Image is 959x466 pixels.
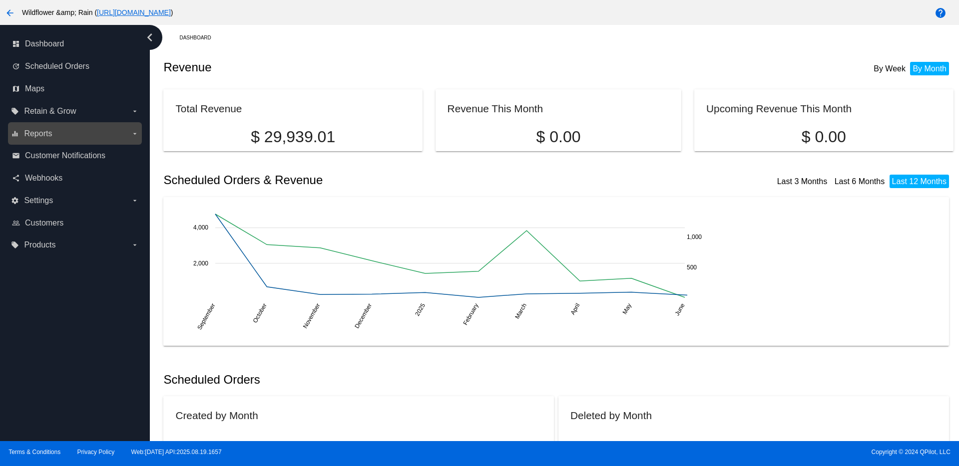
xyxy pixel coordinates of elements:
text: October [252,302,268,324]
i: map [12,85,20,93]
text: November [302,302,322,329]
h2: Scheduled Orders & Revenue [163,173,558,187]
text: April [569,302,581,316]
span: Dashboard [25,39,64,48]
p: $ 0.00 [706,128,941,146]
text: May [621,302,633,315]
i: arrow_drop_down [131,130,139,138]
p: $ 29,939.01 [175,128,410,146]
i: chevron_left [142,29,158,45]
i: share [12,174,20,182]
i: arrow_drop_down [131,197,139,205]
li: By Week [871,62,908,75]
i: update [12,62,20,70]
a: update Scheduled Orders [12,58,139,74]
h2: Revenue [163,60,558,74]
h2: Revenue This Month [448,103,543,114]
i: arrow_drop_down [131,241,139,249]
span: Customer Notifications [25,151,105,160]
a: dashboard Dashboard [12,36,139,52]
text: 1,000 [687,233,702,240]
text: 2,000 [193,259,208,266]
text: September [196,302,217,331]
text: 4,000 [193,224,208,231]
a: Last 12 Months [892,177,947,186]
text: 500 [687,264,697,271]
i: local_offer [11,107,19,115]
a: people_outline Customers [12,215,139,231]
text: February [462,302,480,326]
a: Last 3 Months [777,177,828,186]
span: Retain & Grow [24,107,76,116]
a: email Customer Notifications [12,148,139,164]
h2: Upcoming Revenue This Month [706,103,852,114]
text: June [674,302,686,317]
a: Privacy Policy [77,449,115,456]
span: Customers [25,219,63,228]
i: local_offer [11,241,19,249]
h2: Deleted by Month [570,410,652,421]
text: 2025 [414,302,427,317]
a: Last 6 Months [835,177,885,186]
i: email [12,152,20,160]
i: people_outline [12,219,20,227]
span: Settings [24,196,53,205]
text: March [514,302,528,320]
span: Reports [24,129,52,138]
span: Maps [25,84,44,93]
li: By Month [910,62,949,75]
h2: Total Revenue [175,103,242,114]
i: dashboard [12,40,20,48]
span: Scheduled Orders [25,62,89,71]
span: Wildflower &amp; Rain ( ) [22,8,173,16]
p: $ 0.00 [448,128,670,146]
mat-icon: arrow_back [4,7,16,19]
a: [URL][DOMAIN_NAME] [97,8,171,16]
span: Products [24,240,55,249]
mat-icon: help [935,7,947,19]
a: Web:[DATE] API:2025.08.19.1657 [131,449,222,456]
i: arrow_drop_down [131,107,139,115]
a: Dashboard [179,30,220,45]
h2: Created by Month [175,410,258,421]
a: map Maps [12,81,139,97]
i: settings [11,197,19,205]
span: Webhooks [25,174,62,183]
a: share Webhooks [12,170,139,186]
h2: Scheduled Orders [163,373,558,387]
i: equalizer [11,130,19,138]
text: December [354,302,374,329]
span: Copyright © 2024 QPilot, LLC [488,449,951,456]
a: Terms & Conditions [8,449,60,456]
